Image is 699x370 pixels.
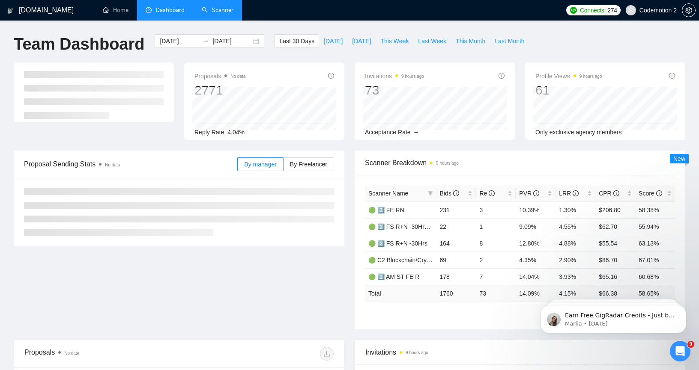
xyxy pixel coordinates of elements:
[7,262,164,277] textarea: Message…
[639,190,662,197] span: Score
[436,201,476,218] td: 231
[365,71,424,81] span: Invitations
[368,273,419,280] a: 🟢 2️⃣ AM ST FE R
[580,6,606,15] span: Connects:
[86,33,164,52] div: can you check please
[436,161,459,166] time: 9 hours ago
[451,34,490,48] button: This Month
[556,252,595,268] td: 2.90%
[91,168,158,175] a: [URL][DOMAIN_NAME]
[365,157,675,168] span: Scanner Breakdown
[595,201,635,218] td: $206.80
[368,257,475,263] a: 🟢 C2 Blockchain/Crypto of US FS R+N
[516,252,556,268] td: 4.35%
[635,235,675,252] td: 63.13%
[670,341,690,361] iframe: Intercom live chat
[352,36,371,46] span: [DATE]
[635,285,675,302] td: 58.65 %
[687,341,694,348] span: 9
[516,218,556,235] td: 9.09%
[436,218,476,235] td: 22
[13,280,20,287] button: Emoji picker
[7,201,140,244] div: Okay, we’re checking this on our side - as soon as we have an answer, we’ll get back to you. Than...
[7,4,13,18] img: logo
[365,285,436,302] td: Total
[7,201,164,263] div: Nazar says…
[275,34,319,48] button: Last 30 Days
[682,7,696,14] a: setting
[7,59,164,101] div: Nazar says…
[570,7,577,14] img: upwork-logo.png
[230,74,245,79] span: No data
[194,129,224,136] span: Reply Rate
[556,268,595,285] td: 3.93%
[595,268,635,285] td: $65.16
[7,33,164,59] div: d@codemotion.eu says…
[380,36,409,46] span: This Week
[635,201,675,218] td: 58.38%
[635,218,675,235] td: 55.94%
[42,11,80,19] p: Active 1h ago
[24,347,179,361] div: Proposals
[436,252,476,268] td: 69
[580,74,602,79] time: 9 hours ago
[516,201,556,218] td: 10.39%
[202,6,233,14] a: searchScanner
[347,34,376,48] button: [DATE]
[14,34,144,54] h1: Team Dashboard
[519,190,539,197] span: PVR
[91,142,158,149] a: [URL][DOMAIN_NAME]
[556,218,595,235] td: 4.55%
[365,129,411,136] span: Acceptance Rate
[595,235,635,252] td: $55.54
[365,347,675,358] span: Invitations
[556,235,595,252] td: 4.88%
[160,36,199,46] input: Start date
[328,73,334,79] span: info-circle
[7,137,164,200] div: d@codemotion.eu says…
[479,190,495,197] span: Re
[6,3,22,20] button: go back
[413,34,451,48] button: Last Week
[516,235,556,252] td: 12.80%
[227,129,245,136] span: 4.04%
[7,59,140,94] div: Could you please clarify which specific job it was and under which scanner you expected it to be ...
[595,218,635,235] td: $62.70
[490,34,529,48] button: Last Month
[607,6,617,15] span: 274
[156,6,185,14] span: Dashboard
[426,187,435,200] span: filter
[573,190,579,196] span: info-circle
[14,64,134,89] div: Could you please clarify which specific job it was and under which scanner you expected it to be ...
[489,190,495,196] span: info-circle
[673,155,685,162] span: New
[202,38,209,44] span: to
[476,285,516,302] td: 73
[556,201,595,218] td: 1.30%
[24,159,237,169] span: Proposal Sending Stats
[418,36,446,46] span: Last Week
[613,190,619,196] span: info-circle
[453,190,459,196] span: info-circle
[559,190,579,197] span: LRR
[7,101,164,137] div: d@codemotion.eu says…
[476,252,516,268] td: 2
[27,280,34,287] button: Gif picker
[495,36,524,46] span: Last Month
[635,252,675,268] td: 67.01%
[194,71,245,81] span: Proposals
[376,34,413,48] button: This Week
[150,3,166,19] div: Close
[436,235,476,252] td: 164
[436,285,476,302] td: 1760
[91,181,158,187] a: [URL][DOMAIN_NAME]
[414,129,418,136] span: --
[147,277,161,290] button: Send a message…
[401,74,424,79] time: 9 hours ago
[42,4,61,11] h1: Nazar
[669,73,675,79] span: info-circle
